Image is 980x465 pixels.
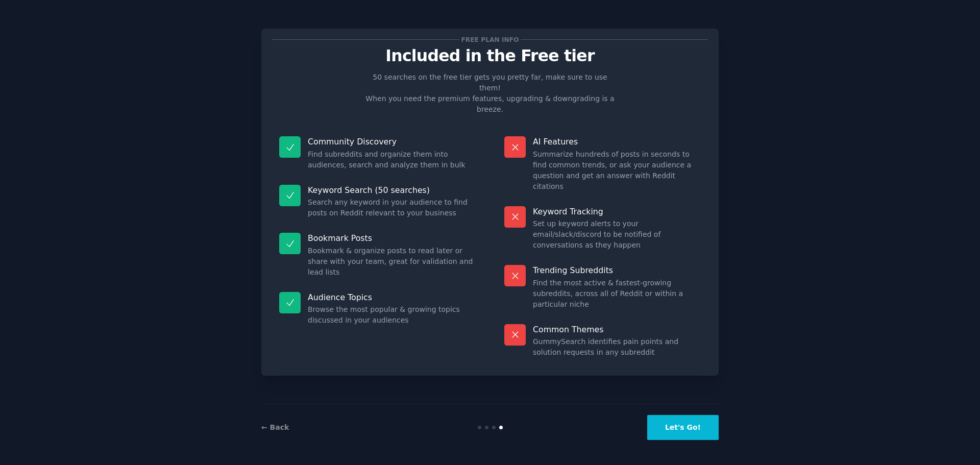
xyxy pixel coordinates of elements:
p: Keyword Tracking [533,206,701,217]
p: Bookmark Posts [308,233,476,243]
dd: GummySearch identifies pain points and solution requests in any subreddit [533,336,701,358]
dd: Bookmark & organize posts to read later or share with your team, great for validation and lead lists [308,246,476,278]
a: ← Back [261,423,289,431]
p: AI Features [533,136,701,147]
p: Trending Subreddits [533,265,701,276]
p: 50 searches on the free tier gets you pretty far, make sure to use them! When you need the premiu... [361,72,619,115]
p: Keyword Search (50 searches) [308,185,476,195]
dd: Set up keyword alerts to your email/slack/discord to be notified of conversations as they happen [533,218,701,251]
dd: Find the most active & fastest-growing subreddits, across all of Reddit or within a particular niche [533,278,701,310]
dd: Browse the most popular & growing topics discussed in your audiences [308,304,476,326]
p: Common Themes [533,324,701,335]
p: Included in the Free tier [272,47,708,65]
button: Let's Go! [647,415,719,440]
span: Free plan info [459,34,521,45]
p: Community Discovery [308,136,476,147]
dd: Summarize hundreds of posts in seconds to find common trends, or ask your audience a question and... [533,149,701,192]
dd: Search any keyword in your audience to find posts on Reddit relevant to your business [308,197,476,218]
p: Audience Topics [308,292,476,303]
dd: Find subreddits and organize them into audiences, search and analyze them in bulk [308,149,476,170]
